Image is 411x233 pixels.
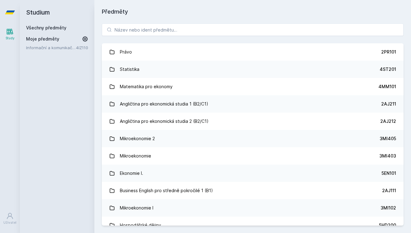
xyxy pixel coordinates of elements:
[102,61,404,78] a: Statistika 4ST201
[120,202,153,214] div: Mikroekonomie I
[381,205,396,211] div: 3MI102
[102,95,404,113] a: Angličtina pro ekonomická studia 1 (B2/C1) 2AJ211
[3,220,16,225] div: Uživatel
[120,132,155,145] div: Mikroekonomie 2
[1,209,19,228] a: Uživatel
[120,80,173,93] div: Matematika pro ekonomy
[379,153,396,159] div: 3MI403
[120,167,143,179] div: Ekonomie I.
[120,115,209,127] div: Angličtina pro ekonomická studia 2 (B2/C1)
[378,84,396,90] div: 4MM101
[76,45,88,50] a: 4IZ110
[382,188,396,194] div: 2AJ111
[26,45,76,51] a: Informační a komunikační technologie
[102,43,404,61] a: Právo 2PR101
[120,150,151,162] div: Mikroekonomie
[380,118,396,124] div: 2AJ212
[102,147,404,165] a: Mikroekonomie 3MI403
[120,46,132,58] div: Právo
[381,101,396,107] div: 2AJ211
[6,36,15,41] div: Study
[102,165,404,182] a: Ekonomie I. 5EN101
[26,36,59,42] span: Moje předměty
[102,78,404,95] a: Matematika pro ekonomy 4MM101
[102,24,404,36] input: Název nebo ident předmětu…
[102,182,404,199] a: Business English pro středně pokročilé 1 (B1) 2AJ111
[120,63,139,76] div: Statistika
[381,49,396,55] div: 2PR101
[102,199,404,217] a: Mikroekonomie I 3MI102
[26,25,66,30] a: Všechny předměty
[120,219,161,231] div: Hospodářské dějiny
[102,130,404,147] a: Mikroekonomie 2 3MI405
[120,98,208,110] div: Angličtina pro ekonomická studia 1 (B2/C1)
[379,222,396,228] div: 5HD200
[1,25,19,44] a: Study
[380,136,396,142] div: 3MI405
[120,184,213,197] div: Business English pro středně pokročilé 1 (B1)
[382,170,396,176] div: 5EN101
[102,7,404,16] h1: Předměty
[380,66,396,72] div: 4ST201
[102,113,404,130] a: Angličtina pro ekonomická studia 2 (B2/C1) 2AJ212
